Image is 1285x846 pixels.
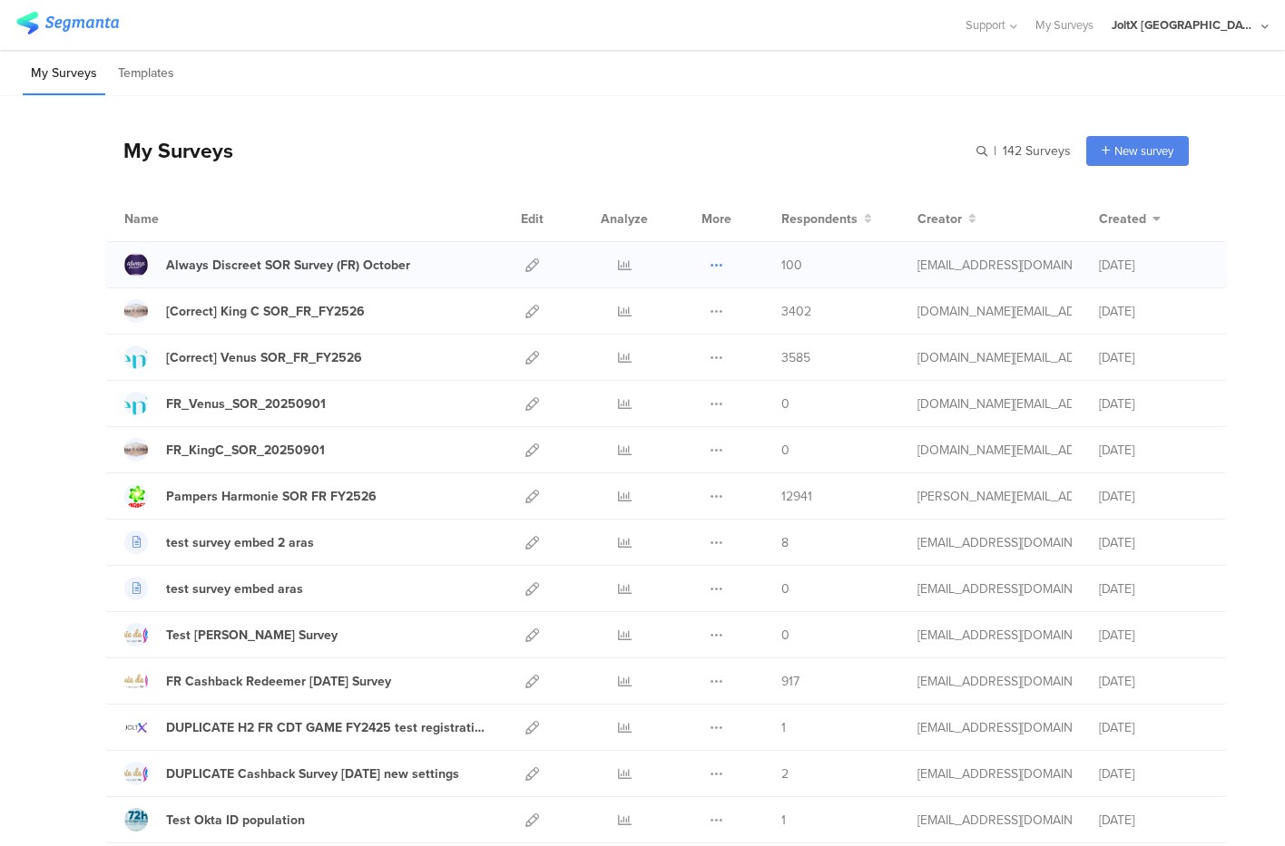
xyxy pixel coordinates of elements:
a: DUPLICATE Cashback Survey [DATE] new settings [124,762,459,785]
div: [DATE] [1099,256,1208,275]
a: FR Cashback Redeemer [DATE] Survey [124,669,391,693]
span: Creator [917,209,962,229]
button: Respondents [781,209,872,229]
span: 3585 [781,348,810,367]
li: My Surveys [23,53,105,95]
div: gommers.ag@pg.com [917,348,1072,367]
span: 1 [781,718,786,737]
div: [DATE] [1099,533,1208,552]
span: 917 [781,672,799,691]
div: Analyze [597,196,652,241]
div: ozkan.a@pg.com [917,533,1072,552]
div: gommers.ag@pg.com [917,394,1072,413]
a: Test [PERSON_NAME] Survey [124,623,338,647]
div: [DATE] [1099,811,1208,830]
button: Creator [917,209,976,229]
span: 100 [781,256,802,275]
a: [Correct] King C SOR_FR_FY2526 [124,299,365,323]
button: Created [1099,209,1161,229]
div: ozkan.a@pg.com [917,811,1072,830]
span: 142 Surveys [1003,141,1071,160]
div: [DATE] [1099,672,1208,691]
div: FR_KingC_SOR_20250901 [166,441,325,460]
div: test survey embed 2 aras [166,533,314,552]
a: DUPLICATE H2 FR CDT GAME FY2425 test registration page removed [124,715,486,739]
div: Pampers Harmonie SOR FR FY2526 [166,487,377,506]
div: sampieri.j@pg.com [917,487,1072,506]
span: Created [1099,209,1146,229]
div: Test Laurine Cashback Survey [166,626,338,645]
div: JoltX [GEOGRAPHIC_DATA] [1112,16,1257,34]
div: Test Okta ID population [166,811,305,830]
a: Pampers Harmonie SOR FR FY2526 [124,484,377,508]
div: Name [124,209,233,229]
div: Edit [513,196,552,241]
div: [DATE] [1099,302,1208,321]
a: FR_Venus_SOR_20250901 [124,392,326,415]
span: Support [966,16,1005,34]
div: gommers.ag@pg.com [917,441,1072,460]
div: [DATE] [1099,487,1208,506]
div: FR Cashback Redeemer MAY 25 Survey [166,672,391,691]
div: DUPLICATE H2 FR CDT GAME FY2425 test registration page removed [166,718,486,737]
div: More [697,196,736,241]
span: 8 [781,533,789,552]
a: Test Okta ID population [124,808,305,831]
a: test survey embed aras [124,577,303,600]
div: debout.ld@pg.com [917,626,1072,645]
a: Always Discreet SOR Survey (FR) October [124,253,410,277]
span: | [991,141,999,160]
span: New survey [1114,142,1173,160]
div: [DATE] [1099,626,1208,645]
span: Respondents [781,209,858,229]
div: [DATE] [1099,394,1208,413]
span: 0 [781,626,790,645]
div: DUPLICATE Cashback Survey October 2024 new settings [166,764,459,783]
span: 2 [781,764,789,783]
div: [DATE] [1099,348,1208,367]
span: 12941 [781,487,812,506]
div: phongsawad.pp@pg.com [917,256,1072,275]
span: 3402 [781,302,811,321]
div: [Correct] King C SOR_FR_FY2526 [166,302,365,321]
span: 0 [781,441,790,460]
div: [DATE] [1099,579,1208,598]
div: Always Discreet SOR Survey (FR) October [166,256,410,275]
span: 1 [781,811,786,830]
div: test survey embed aras [166,579,303,598]
div: debout.ld@pg.com [917,718,1072,737]
div: FR_Venus_SOR_20250901 [166,394,326,413]
div: ozkan.a@pg.com [917,579,1072,598]
div: debout.ld@pg.com [917,764,1072,783]
a: [Correct] Venus SOR_FR_FY2526 [124,345,362,369]
img: segmanta logo [16,12,119,34]
div: [DATE] [1099,718,1208,737]
div: [DATE] [1099,764,1208,783]
div: gommers.ag@pg.com [917,302,1072,321]
span: 0 [781,394,790,413]
span: 0 [781,579,790,598]
li: Templates [110,53,182,95]
div: [Correct] Venus SOR_FR_FY2526 [166,348,362,367]
a: FR_KingC_SOR_20250901 [124,438,325,462]
a: test survey embed 2 aras [124,530,314,554]
div: [DATE] [1099,441,1208,460]
div: My Surveys [105,135,233,166]
div: malestic.lm@pg.com [917,672,1072,691]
